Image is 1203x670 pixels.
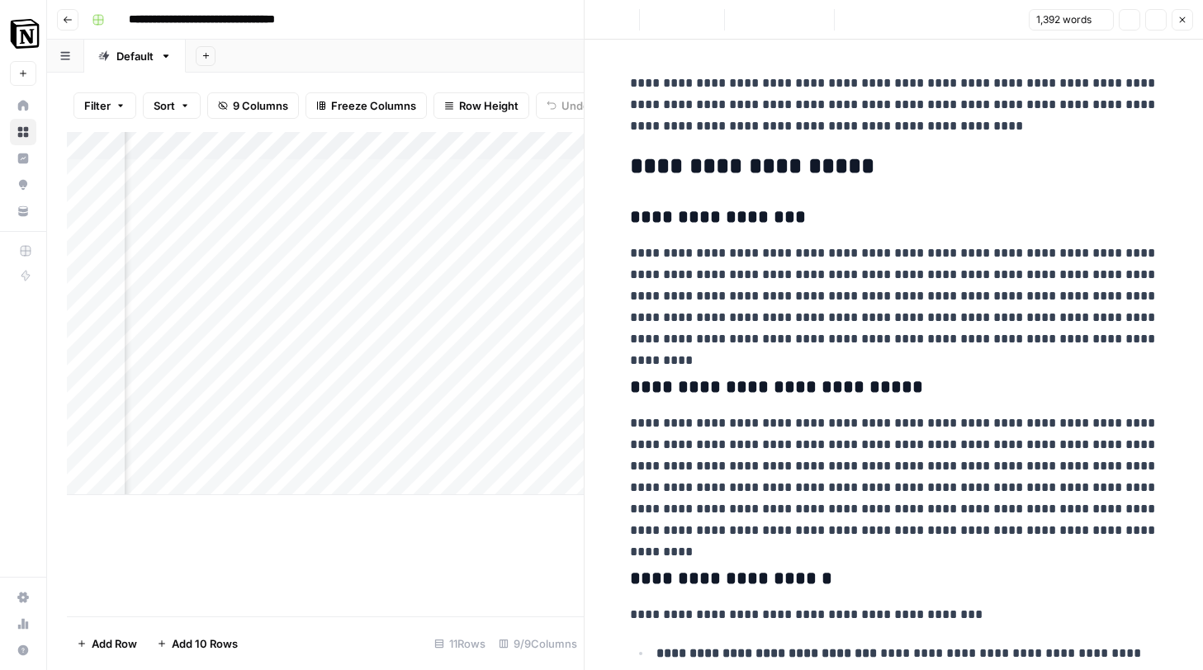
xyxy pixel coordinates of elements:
span: Filter [84,97,111,114]
span: Add Row [92,635,137,652]
button: Add 10 Rows [147,630,248,657]
button: Filter [73,92,136,119]
span: Row Height [459,97,519,114]
div: 11 Rows [428,630,492,657]
a: Home [10,92,36,119]
div: 9/9 Columns [492,630,584,657]
span: Undo [561,97,590,114]
button: Add Row [67,630,147,657]
span: 1,392 words [1036,12,1092,27]
span: Add 10 Rows [172,635,238,652]
a: Settings [10,584,36,611]
button: Undo [536,92,600,119]
button: Workspace: Notion [10,13,36,54]
a: Browse [10,119,36,145]
span: Freeze Columns [331,97,416,114]
a: Insights [10,145,36,172]
div: Default [116,48,154,64]
a: Usage [10,611,36,637]
a: Default [84,40,186,73]
span: Sort [154,97,175,114]
button: Sort [143,92,201,119]
a: Your Data [10,198,36,224]
button: Row Height [433,92,529,119]
button: 9 Columns [207,92,299,119]
button: Help + Support [10,637,36,663]
img: Notion Logo [10,19,40,49]
button: Freeze Columns [305,92,427,119]
span: 9 Columns [233,97,288,114]
a: Opportunities [10,172,36,198]
button: 1,392 words [1029,9,1114,31]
